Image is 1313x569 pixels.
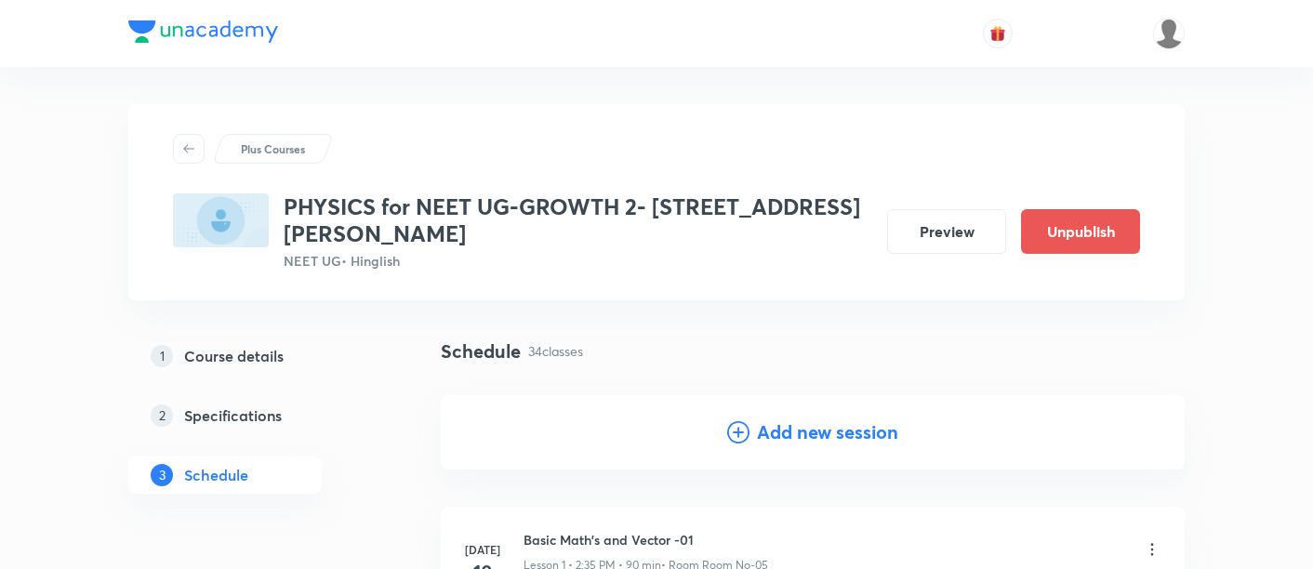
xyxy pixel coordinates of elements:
[989,25,1006,42] img: avatar
[284,193,872,247] h3: PHYSICS for NEET UG-GROWTH 2- [STREET_ADDRESS][PERSON_NAME]
[1153,18,1185,49] img: Mustafa kamal
[128,397,381,434] a: 2Specifications
[441,337,521,365] h4: Schedule
[128,20,278,47] a: Company Logo
[128,337,381,375] a: 1Course details
[173,193,269,247] img: 02C275DF-5AF6-459F-BDB9-B792FF63BBB1_plus.png
[241,140,305,157] p: Plus Courses
[464,541,501,558] h6: [DATE]
[284,251,872,271] p: NEET UG • Hinglish
[983,19,1013,48] button: avatar
[757,418,898,446] h4: Add new session
[524,530,768,549] h6: Basic Math's and Vector -01
[1110,395,1185,470] img: Add
[528,341,583,361] p: 34 classes
[151,464,173,486] p: 3
[887,209,1006,254] button: Preview
[151,404,173,427] p: 2
[184,404,282,427] h5: Specifications
[151,345,173,367] p: 1
[184,345,284,367] h5: Course details
[184,464,248,486] h5: Schedule
[1021,209,1140,254] button: Unpublish
[128,20,278,43] img: Company Logo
